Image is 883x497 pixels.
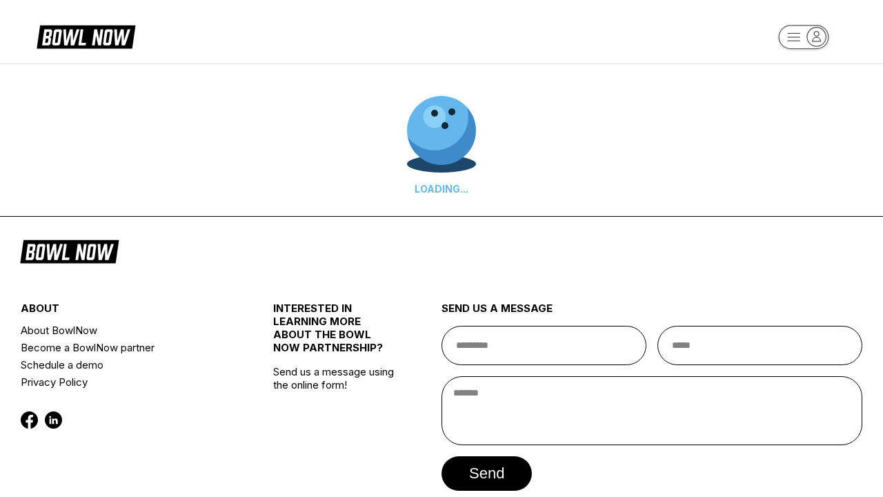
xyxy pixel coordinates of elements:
[273,302,399,365] div: INTERESTED IN LEARNING MORE ABOUT THE BOWL NOW PARTNERSHIP?
[407,183,476,195] div: LOADING...
[21,302,231,322] div: about
[441,456,532,491] button: send
[21,373,231,391] a: Privacy Policy
[441,302,862,326] div: send us a message
[21,339,231,356] a: Become a BowlNow partner
[21,322,231,339] a: About BowlNow
[21,356,231,373] a: Schedule a demo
